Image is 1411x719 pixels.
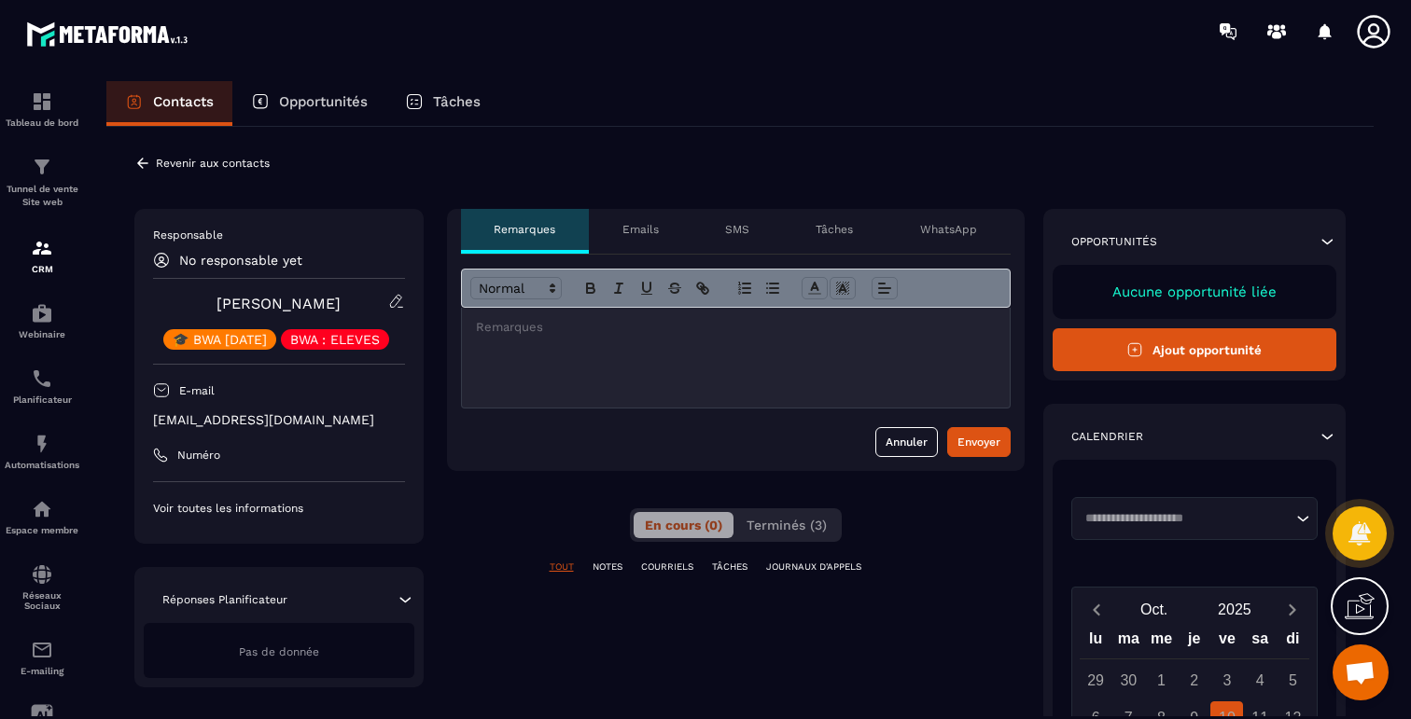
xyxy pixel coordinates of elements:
p: No responsable yet [179,253,302,268]
div: 4 [1244,664,1277,697]
p: Tunnel de vente Site web [5,183,79,209]
img: scheduler [31,367,53,390]
div: Ouvrir le chat [1333,644,1389,700]
p: TOUT [550,560,574,574]
p: E-mailing [5,666,79,676]
p: Tâches [816,222,853,237]
p: TÂCHES [712,560,747,574]
div: 30 [1112,664,1145,697]
a: formationformationTunnel de vente Site web [5,142,79,223]
p: Aucune opportunité liée [1071,283,1319,300]
p: Espace membre [5,525,79,535]
button: Annuler [875,427,938,457]
img: automations [31,433,53,455]
p: SMS [725,222,749,237]
p: BWA : ELEVES [290,333,380,346]
p: Responsable [153,228,405,242]
span: Pas de donnée [239,645,319,658]
p: Calendrier [1071,429,1143,444]
div: je [1178,626,1210,658]
a: Opportunités [232,81,386,126]
p: Tableau de bord [5,118,79,128]
p: 🎓 BWA [DATE] [173,333,267,346]
button: Open months overlay [1114,593,1194,626]
input: Search for option [1079,509,1292,528]
p: Réseaux Sociaux [5,590,79,611]
p: Voir toutes les informations [153,501,405,516]
img: automations [31,498,53,520]
p: Opportunités [279,93,368,110]
img: automations [31,302,53,325]
a: social-networksocial-networkRéseaux Sociaux [5,549,79,625]
p: Webinaire [5,329,79,339]
div: di [1277,626,1309,658]
img: social-network [31,563,53,586]
a: Tâches [386,81,499,126]
a: [PERSON_NAME] [217,295,341,312]
div: 2 [1178,664,1210,697]
p: Remarques [494,222,555,237]
div: 5 [1277,664,1309,697]
p: Réponses Planificateur [162,592,287,607]
p: WhatsApp [920,222,977,237]
p: JOURNAUX D'APPELS [766,560,861,574]
button: Ajout opportunité [1053,328,1337,371]
a: formationformationCRM [5,223,79,288]
p: Numéro [177,448,220,463]
img: formation [31,156,53,178]
button: Next month [1275,597,1309,622]
p: COURRIELS [641,560,693,574]
p: Revenir aux contacts [156,157,270,170]
a: automationsautomationsEspace membre [5,484,79,549]
div: ma [1112,626,1145,658]
div: lu [1079,626,1111,658]
p: Tâches [433,93,481,110]
p: CRM [5,264,79,274]
a: emailemailE-mailing [5,625,79,690]
div: me [1145,626,1178,658]
span: En cours (0) [645,518,722,532]
div: Envoyer [957,433,1000,451]
p: E-mail [179,383,215,398]
a: schedulerschedulerPlanificateur [5,353,79,419]
div: 29 [1080,664,1112,697]
span: Terminés (3) [747,518,827,532]
div: ve [1210,626,1243,658]
a: automationsautomationsWebinaire [5,288,79,353]
a: Contacts [106,81,232,126]
p: Emails [622,222,659,237]
img: email [31,639,53,661]
button: Envoyer [947,427,1011,457]
p: Planificateur [5,394,79,405]
button: Terminés (3) [735,512,838,538]
div: Search for option [1071,497,1319,540]
a: formationformationTableau de bord [5,76,79,142]
div: 1 [1145,664,1178,697]
button: Previous month [1080,597,1114,622]
img: formation [31,90,53,113]
img: logo [26,17,194,51]
p: Contacts [153,93,214,110]
div: 3 [1210,664,1243,697]
p: [EMAIL_ADDRESS][DOMAIN_NAME] [153,411,405,429]
a: automationsautomationsAutomatisations [5,419,79,484]
img: formation [31,237,53,259]
p: Automatisations [5,460,79,470]
button: En cours (0) [634,512,733,538]
p: Opportunités [1071,234,1157,249]
div: sa [1244,626,1277,658]
button: Open years overlay [1194,593,1275,626]
p: NOTES [593,560,622,574]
